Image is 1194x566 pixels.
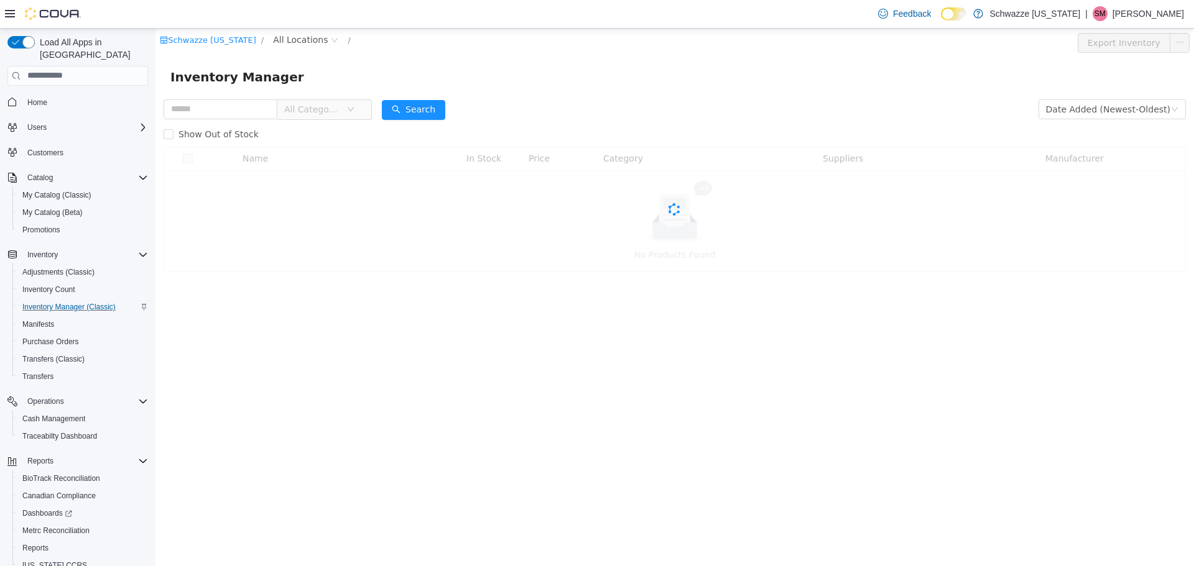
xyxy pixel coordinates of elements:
span: Traceabilty Dashboard [17,429,148,444]
button: Purchase Orders [12,333,153,350]
button: My Catalog (Beta) [12,204,153,221]
span: / [193,7,195,16]
a: Dashboards [17,506,77,521]
span: Catalog [22,170,148,185]
button: Canadian Compliance [12,487,153,504]
a: Purchase Orders [17,334,84,349]
span: Inventory Manager (Classic) [22,302,116,312]
a: Manifests [17,317,59,332]
span: Inventory Count [22,285,75,294]
span: My Catalog (Classic) [17,188,148,203]
a: Cash Management [17,411,90,426]
button: Catalog [2,169,153,186]
span: Users [27,122,47,132]
button: Reports [22,454,58,468]
button: Cash Management [12,410,153,427]
span: Adjustments (Classic) [22,267,95,277]
span: Inventory Manager [15,39,156,58]
a: Inventory Count [17,282,80,297]
span: Purchase Orders [17,334,148,349]
span: My Catalog (Beta) [22,208,83,217]
span: Home [22,94,148,110]
button: Reports [2,452,153,470]
button: Traceabilty Dashboard [12,427,153,445]
span: Operations [27,396,64,406]
span: Reports [22,454,148,468]
span: Transfers [17,369,148,384]
button: Inventory Count [12,281,153,298]
span: Customers [22,145,148,160]
i: icon: down [192,77,199,86]
span: Inventory Count [17,282,148,297]
button: Customers [2,144,153,162]
span: Purchase Orders [22,337,79,347]
a: Dashboards [12,504,153,522]
button: Home [2,93,153,111]
span: BioTrack Reconciliation [17,471,148,486]
span: Transfers [22,372,53,381]
a: Reports [17,541,53,555]
span: Transfers (Classic) [22,354,85,364]
button: Metrc Reconciliation [12,522,153,539]
button: Inventory Manager (Classic) [12,298,153,316]
button: icon: searchSearch [226,71,290,91]
a: Customers [22,145,68,160]
span: My Catalog (Classic) [22,190,91,200]
button: Operations [22,394,69,409]
button: Export Inventory [922,4,1015,24]
button: Reports [12,539,153,557]
span: Metrc Reconciliation [22,526,90,536]
img: Cova [25,7,81,20]
span: Reports [17,541,148,555]
span: Canadian Compliance [22,491,96,501]
span: Inventory [27,250,58,260]
p: [PERSON_NAME] [1113,6,1184,21]
a: Transfers [17,369,58,384]
button: Catalog [22,170,58,185]
span: Inventory Manager (Classic) [17,299,148,314]
a: Traceabilty Dashboard [17,429,102,444]
a: Canadian Compliance [17,488,101,503]
a: Metrc Reconciliation [17,523,95,538]
span: Manifests [17,317,148,332]
a: Feedback [873,1,936,26]
p: Schwazze [US_STATE] [989,6,1080,21]
button: icon: ellipsis [1014,4,1034,24]
div: Sarah McDole [1093,6,1108,21]
span: Cash Management [17,411,148,426]
button: Inventory [2,246,153,263]
a: Promotions [17,222,65,237]
button: Users [22,120,52,135]
span: / [106,7,108,16]
span: Traceabilty Dashboard [22,431,97,441]
button: My Catalog (Classic) [12,186,153,204]
a: Inventory Manager (Classic) [17,299,121,314]
button: Manifests [12,316,153,333]
span: Cash Management [22,414,85,424]
button: Operations [2,393,153,410]
a: My Catalog (Beta) [17,205,88,220]
span: Manifests [22,319,54,329]
span: My Catalog (Beta) [17,205,148,220]
span: All Locations [118,4,172,18]
a: BioTrack Reconciliation [17,471,105,486]
span: Metrc Reconciliation [17,523,148,538]
span: Operations [22,394,148,409]
span: Dashboards [17,506,148,521]
a: My Catalog (Classic) [17,188,96,203]
span: Catalog [27,173,53,183]
span: Promotions [17,222,148,237]
p: | [1085,6,1088,21]
a: icon: shopSchwazze [US_STATE] [4,7,101,16]
span: Promotions [22,225,60,235]
span: SM [1094,6,1106,21]
button: Adjustments (Classic) [12,263,153,281]
span: Transfers (Classic) [17,352,148,367]
i: icon: shop [4,7,12,16]
button: Inventory [22,247,63,262]
a: Adjustments (Classic) [17,265,99,280]
span: Users [22,120,148,135]
span: Home [27,98,47,107]
span: Inventory [22,247,148,262]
